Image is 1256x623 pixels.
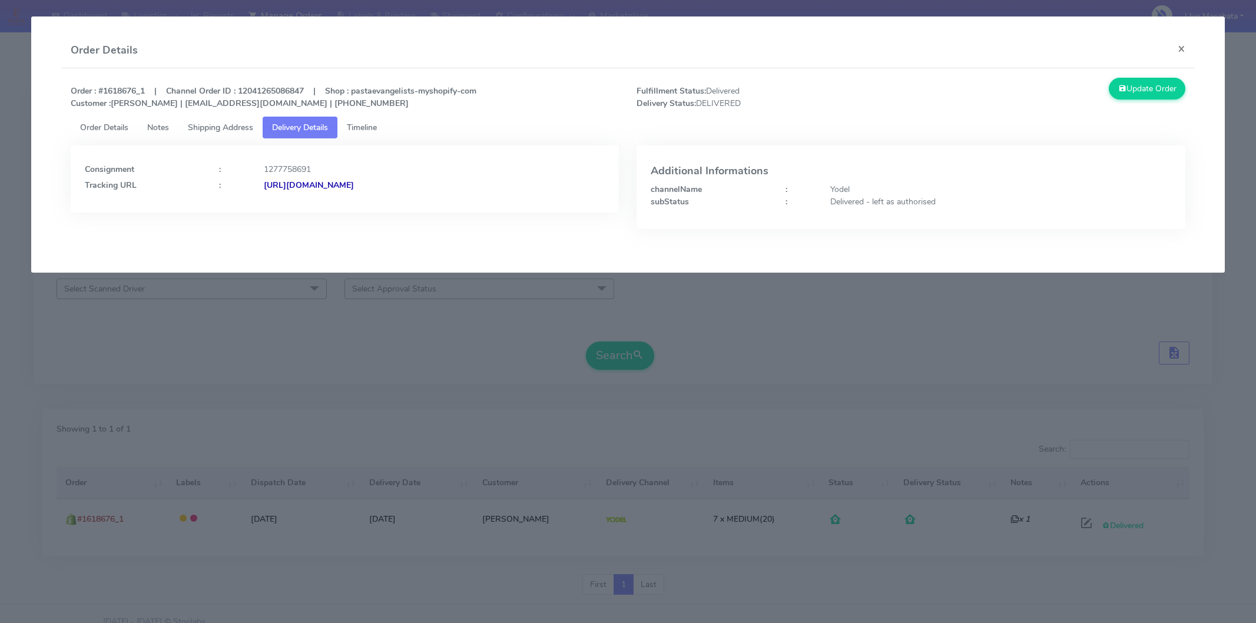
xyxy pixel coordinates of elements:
[219,164,221,175] strong: :
[651,165,1171,177] h4: Additional Informations
[651,184,702,195] strong: channelName
[786,184,787,195] strong: :
[255,163,614,175] div: 1277758691
[71,42,138,58] h4: Order Details
[786,196,787,207] strong: :
[637,85,706,97] strong: Fulfillment Status:
[1168,33,1195,64] button: Close
[637,98,696,109] strong: Delivery Status:
[821,183,1180,195] div: Yodel
[347,122,377,133] span: Timeline
[1109,78,1185,100] button: Update Order
[651,196,689,207] strong: subStatus
[188,122,253,133] span: Shipping Address
[71,98,111,109] strong: Customer :
[219,180,221,191] strong: :
[264,180,354,191] strong: [URL][DOMAIN_NAME]
[272,122,328,133] span: Delivery Details
[147,122,169,133] span: Notes
[85,180,137,191] strong: Tracking URL
[71,117,1185,138] ul: Tabs
[628,85,911,110] span: Delivered DELIVERED
[71,85,476,109] strong: Order : #1618676_1 | Channel Order ID : 12041265086847 | Shop : pastaevangelists-myshopify-com [P...
[821,195,1180,208] div: Delivered - left as authorised
[85,164,134,175] strong: Consignment
[80,122,128,133] span: Order Details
